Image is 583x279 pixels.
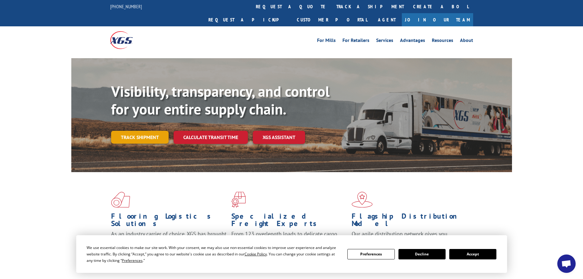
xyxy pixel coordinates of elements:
a: For Retailers [342,38,369,45]
img: xgs-icon-total-supply-chain-intelligence-red [111,192,130,208]
h1: Specialized Freight Experts [231,213,347,230]
a: [PHONE_NUMBER] [110,3,142,9]
a: Agent [372,13,402,26]
a: Calculate transit time [174,131,248,144]
a: Services [376,38,393,45]
button: Preferences [347,249,394,259]
a: Advantages [400,38,425,45]
span: As an industry carrier of choice, XGS has brought innovation and dedication to flooring logistics... [111,230,226,252]
button: Accept [449,249,496,259]
a: Track shipment [111,131,169,144]
img: xgs-icon-flagship-distribution-model-red [352,192,373,208]
div: Open chat [557,254,576,273]
span: Our agile distribution network gives you nationwide inventory management on demand. [352,230,464,245]
button: Decline [398,249,446,259]
h1: Flagship Distribution Model [352,213,467,230]
div: We use essential cookies to make our site work. With your consent, we may also use non-essential ... [87,244,340,264]
div: Cookie Consent Prompt [76,235,507,273]
a: Join Our Team [402,13,473,26]
span: Preferences [122,258,143,263]
h1: Flooring Logistics Solutions [111,213,227,230]
span: Cookie Policy [245,251,267,257]
p: From 123 overlength loads to delicate cargo, our experienced staff knows the best way to move you... [231,230,347,258]
a: Customer Portal [292,13,372,26]
img: xgs-icon-focused-on-flooring-red [231,192,246,208]
a: For Mills [317,38,336,45]
b: Visibility, transparency, and control for your entire supply chain. [111,82,330,119]
a: Request a pickup [204,13,292,26]
a: Resources [432,38,453,45]
a: XGS ASSISTANT [253,131,305,144]
a: About [460,38,473,45]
